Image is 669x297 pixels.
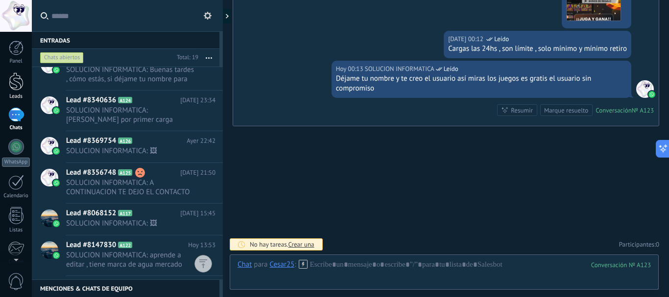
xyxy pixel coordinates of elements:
[444,64,458,74] span: Leído
[32,31,219,49] div: Entradas
[32,279,219,297] div: Menciones & Chats de equipo
[648,91,655,98] img: waba.svg
[66,178,197,197] span: SOLUCION INFORMATICA: A CONTINUACION TE DEJO EL CONTACTO DE ATENCION 24HS TEL; 112516-3890 TODO E...
[269,260,294,269] div: Cesar25
[250,240,314,249] div: No hay tareas.
[336,74,627,93] div: Déjame tu nombre y te creo el usuario así miras los juegos es gratis el usuario sin compromiso
[53,67,60,73] img: waba.svg
[32,204,223,235] a: Lead #8068152 A117 [DATE] 15:45 SOLUCION INFORMATICA: 🖼
[66,146,197,156] span: SOLUCION INFORMATICA: 🖼
[66,136,116,146] span: Lead #8369754
[53,220,60,227] img: waba.svg
[118,210,132,216] span: A117
[2,58,30,65] div: Panel
[632,106,654,114] div: № A123
[188,240,215,250] span: Hoy 13:53
[636,80,654,98] span: SOLUCION INFORMATICA
[53,148,60,155] img: waba.svg
[2,227,30,233] div: Listas
[511,106,533,115] div: Resumir
[66,65,197,84] span: SOLUCION INFORMATICA: Buenas tardes , cómo estás, si déjame tu nombre para crear el usuario
[544,106,588,115] div: Marque resuelto
[32,235,223,275] a: Lead #8147830 A122 Hoy 13:53 SOLUCION INFORMATICA: aprende a editar , tiene marca de agua mercado...
[2,193,30,199] div: Calendario
[180,208,215,218] span: [DATE] 15:45
[254,260,267,270] span: para
[173,53,198,63] div: Total: 19
[180,95,215,105] span: [DATE] 23:34
[596,106,632,114] div: Conversación
[448,44,627,54] div: Cargas las 24hs , son límite , solo mínimo y mínimo retiro
[2,125,30,131] div: Chats
[294,260,296,270] span: :
[118,137,132,144] span: A126
[53,252,60,259] img: waba.svg
[66,168,116,178] span: Lead #8356748
[118,242,132,248] span: A122
[494,34,509,44] span: Leído
[187,136,215,146] span: Ayer 22:42
[53,107,60,114] img: waba.svg
[2,158,30,167] div: WhatsApp
[66,240,116,250] span: Lead #8147830
[591,261,651,269] div: 123
[656,240,659,249] span: 0
[118,97,132,103] span: A124
[32,91,223,131] a: Lead #8340636 A124 [DATE] 23:34 SOLUCION INFORMATICA: [PERSON_NAME] por primer carga realizado
[66,219,197,228] span: SOLUCION INFORMATICA: 🖼
[221,9,231,23] div: Mostrar
[118,169,132,176] span: A125
[32,50,223,90] a: SOLUCION INFORMATICA: Buenas tardes , cómo estás, si déjame tu nombre para crear el usuario
[32,131,223,162] a: Lead #8369754 A126 Ayer 22:42 SOLUCION INFORMATICA: 🖼
[448,34,485,44] div: [DATE] 00:12
[66,106,197,124] span: SOLUCION INFORMATICA: [PERSON_NAME] por primer carga realizado
[66,251,197,269] span: SOLUCION INFORMATICA: aprende a editar , tiene marca de agua mercado pago suerte
[53,180,60,186] img: waba.svg
[66,95,116,105] span: Lead #8340636
[2,93,30,100] div: Leads
[40,52,84,64] div: Chats abiertos
[619,240,659,249] a: Participantes:0
[336,64,365,74] div: Hoy 00:13
[180,168,215,178] span: [DATE] 21:50
[66,208,116,218] span: Lead #8068152
[32,163,223,203] a: Lead #8356748 A125 [DATE] 21:50 SOLUCION INFORMATICA: A CONTINUACION TE DEJO EL CONTACTO DE ATENC...
[365,64,434,74] span: SOLUCION INFORMATICA (Oficina de Venta)
[288,240,314,249] span: Crear una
